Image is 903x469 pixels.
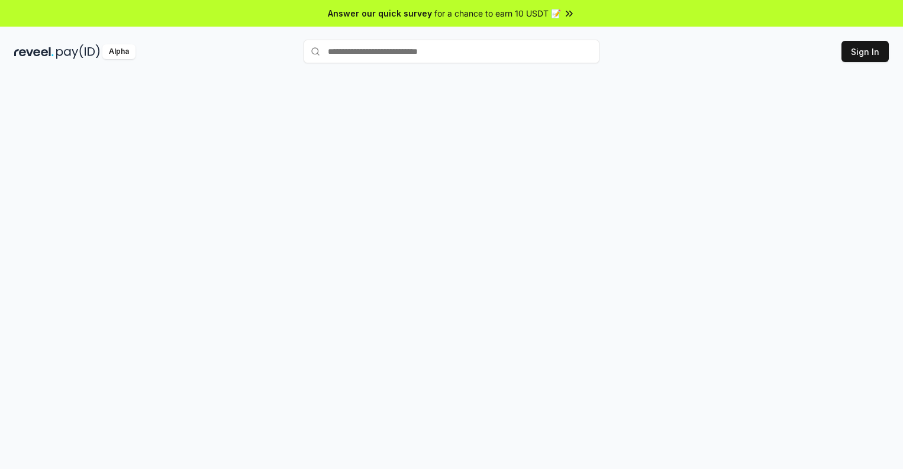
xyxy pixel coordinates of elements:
[14,44,54,59] img: reveel_dark
[841,41,889,62] button: Sign In
[328,7,432,20] span: Answer our quick survey
[56,44,100,59] img: pay_id
[434,7,561,20] span: for a chance to earn 10 USDT 📝
[102,44,136,59] div: Alpha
